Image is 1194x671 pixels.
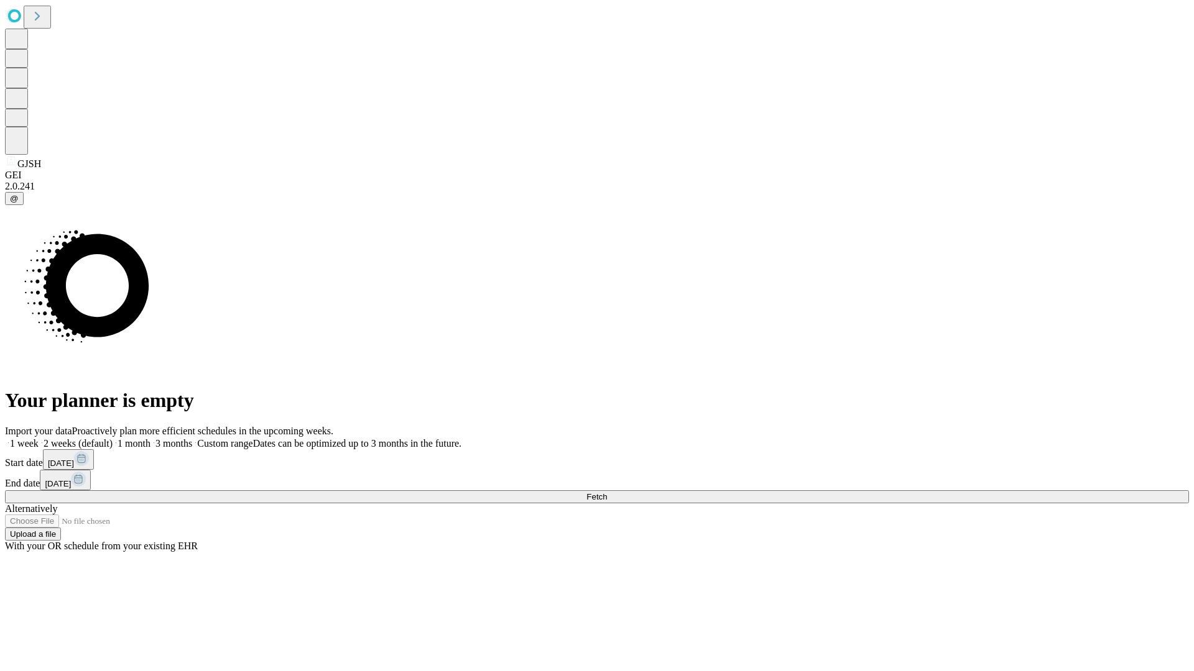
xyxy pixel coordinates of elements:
span: Alternatively [5,503,57,514]
span: 3 months [155,438,192,449]
span: @ [10,194,19,203]
span: Fetch [586,492,607,501]
span: 1 month [118,438,150,449]
span: GJSH [17,158,41,169]
span: Custom range [197,438,252,449]
button: [DATE] [40,470,91,490]
span: 2 weeks (default) [44,438,113,449]
span: 1 week [10,438,39,449]
button: Upload a file [5,527,61,541]
span: Dates can be optimized up to 3 months in the future. [253,438,461,449]
h1: Your planner is empty [5,389,1189,412]
span: Import your data [5,426,72,436]
span: [DATE] [45,479,71,488]
button: [DATE] [43,449,94,470]
span: Proactively plan more efficient schedules in the upcoming weeks. [72,426,333,436]
span: [DATE] [48,459,74,468]
div: GEI [5,170,1189,181]
div: End date [5,470,1189,490]
div: Start date [5,449,1189,470]
button: Fetch [5,490,1189,503]
div: 2.0.241 [5,181,1189,192]
span: With your OR schedule from your existing EHR [5,541,198,551]
button: @ [5,192,24,205]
